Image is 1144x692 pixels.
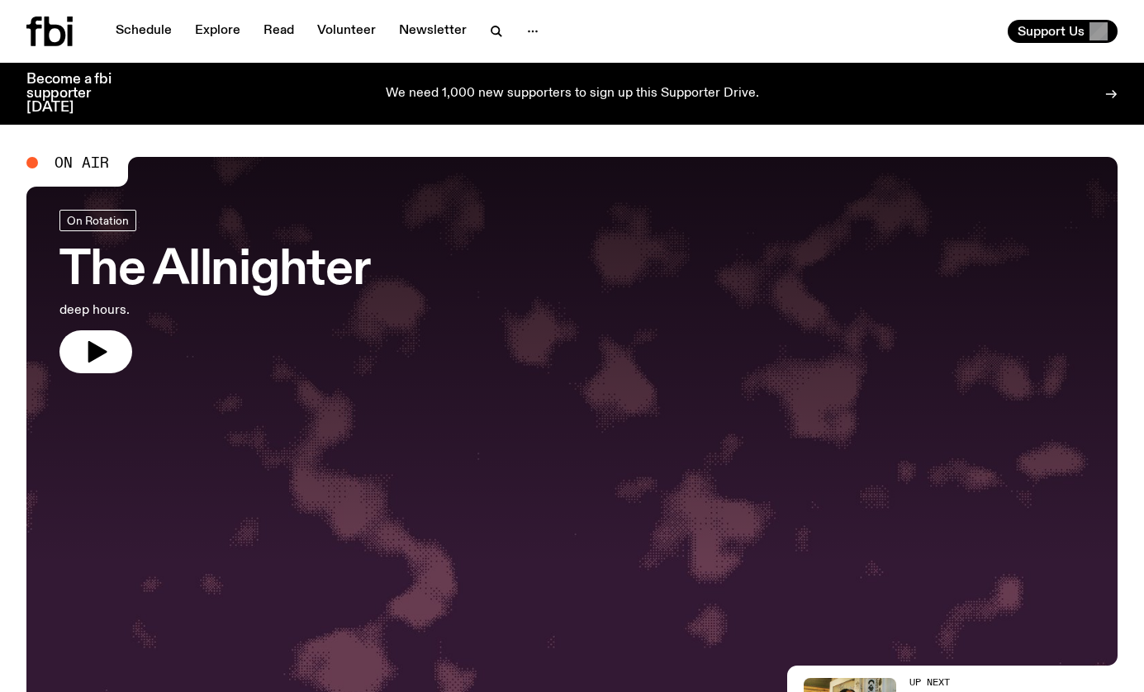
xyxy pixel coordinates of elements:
a: The Allnighterdeep hours. [59,210,370,373]
h3: The Allnighter [59,248,370,294]
p: We need 1,000 new supporters to sign up this Supporter Drive. [386,87,759,102]
a: On Rotation [59,210,136,231]
span: On Rotation [67,214,129,226]
a: Newsletter [389,20,477,43]
a: Volunteer [307,20,386,43]
a: Read [254,20,304,43]
h3: Become a fbi supporter [DATE] [26,73,132,115]
button: Support Us [1008,20,1118,43]
p: deep hours. [59,301,370,320]
span: Support Us [1018,24,1085,39]
span: On Air [55,155,109,170]
a: Explore [185,20,250,43]
a: Schedule [106,20,182,43]
h2: Up Next [909,678,1039,687]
